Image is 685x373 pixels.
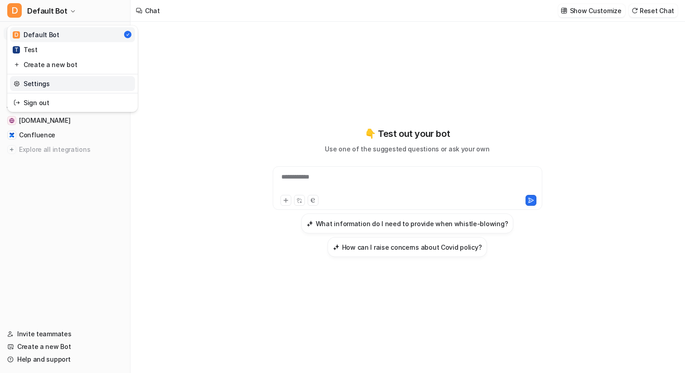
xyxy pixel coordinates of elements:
[13,45,38,54] div: Test
[10,57,135,72] a: Create a new bot
[14,60,20,69] img: reset
[13,30,59,39] div: Default Bot
[7,3,22,18] span: D
[13,46,20,53] span: T
[7,25,138,112] div: DDefault Bot
[27,5,68,17] span: Default Bot
[10,95,135,110] a: Sign out
[10,76,135,91] a: Settings
[14,79,20,88] img: reset
[14,98,20,107] img: reset
[13,31,20,39] span: D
